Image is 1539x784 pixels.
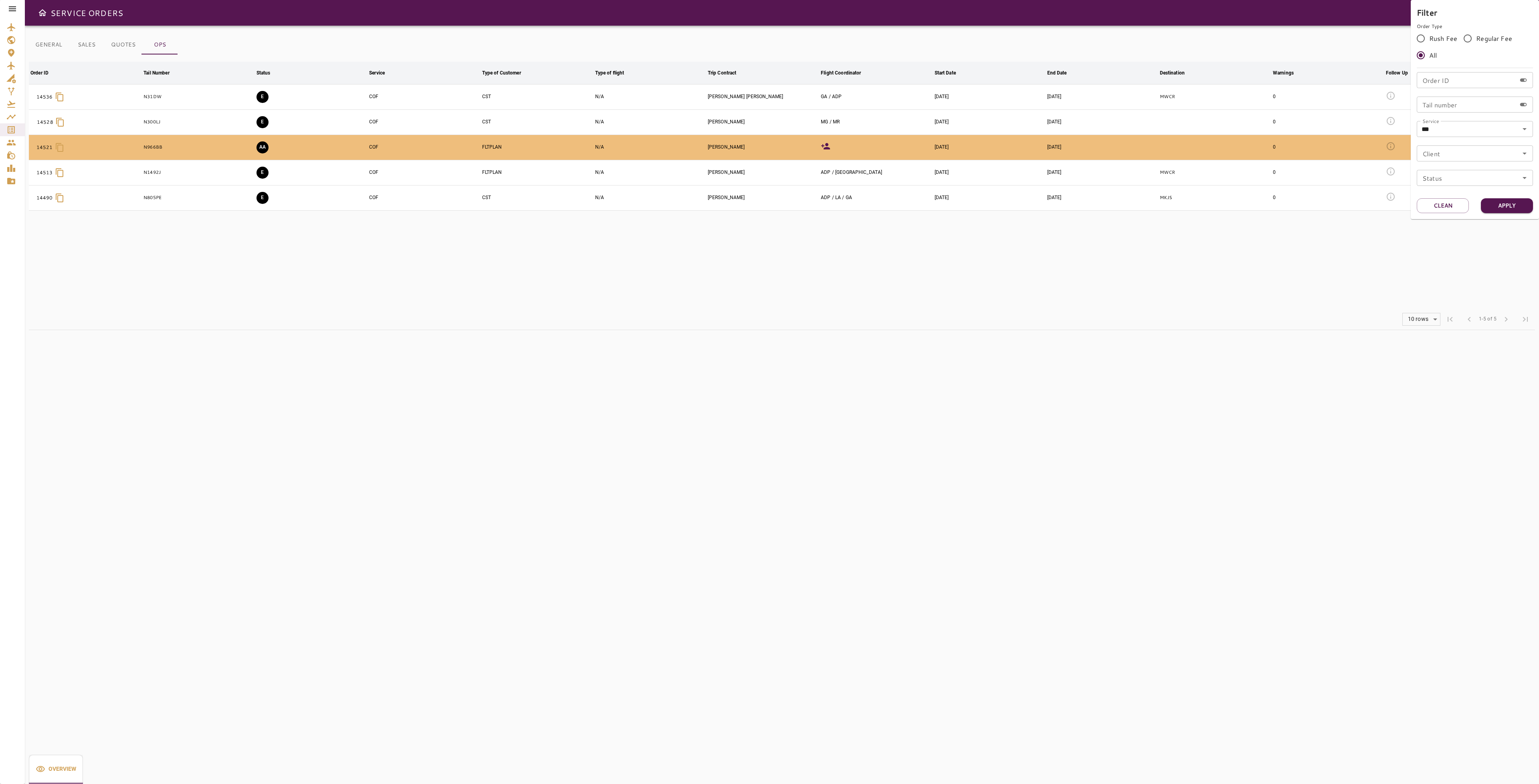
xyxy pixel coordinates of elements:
button: Open [1519,123,1530,135]
h6: Filter [1417,6,1533,19]
button: Open [1519,172,1530,183]
div: rushFeeOrder [1417,30,1533,64]
p: Order Type [1417,23,1533,30]
span: All [1429,50,1437,60]
button: Clean [1417,198,1469,213]
span: Rush Fee [1429,34,1457,43]
span: Regular Fee [1476,34,1512,43]
label: Service [1422,117,1439,124]
button: Open [1519,148,1530,159]
button: Apply [1481,198,1533,213]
